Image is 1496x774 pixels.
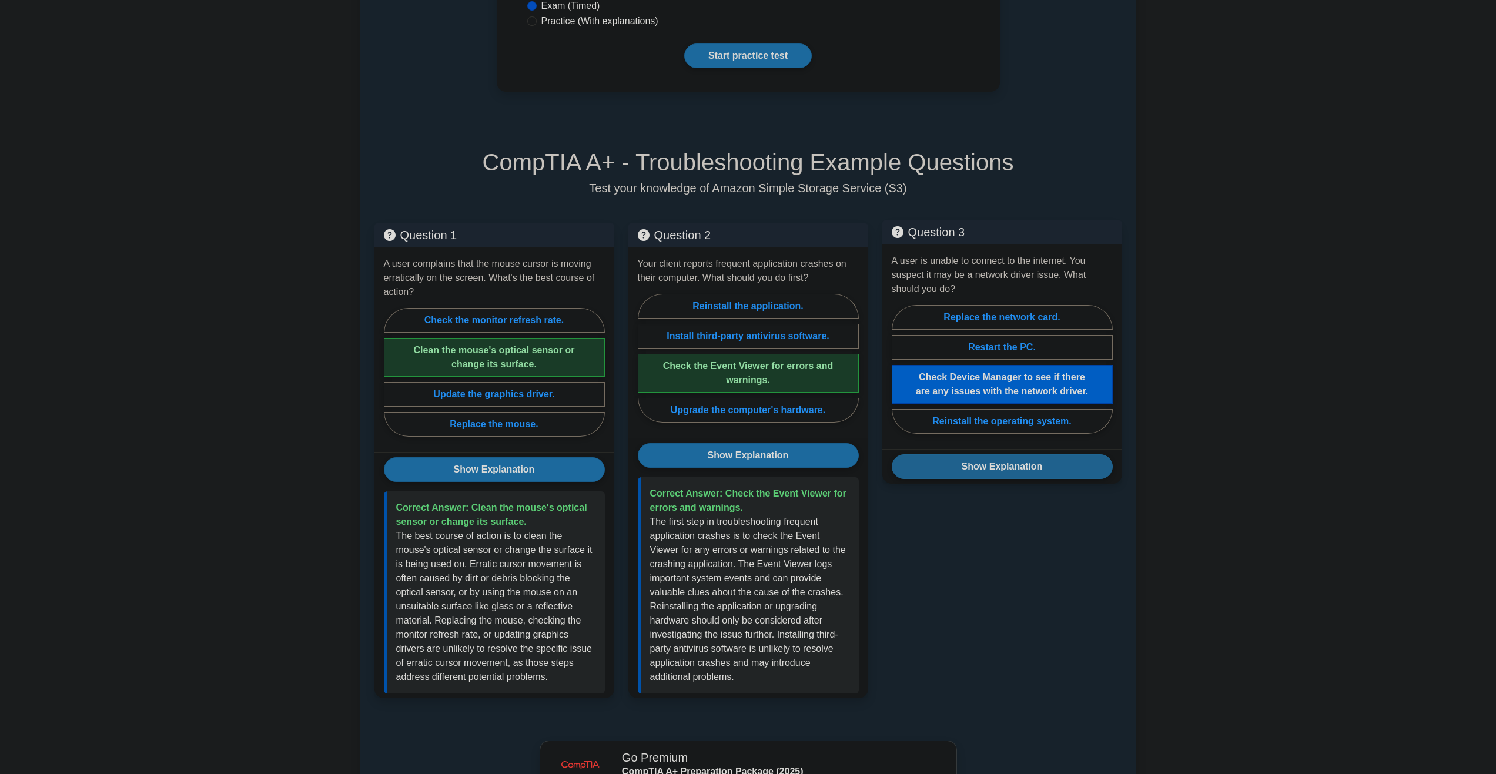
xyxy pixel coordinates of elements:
[892,225,1113,239] h5: Question 3
[374,148,1122,176] h5: CompTIA A+ - Troubleshooting Example Questions
[374,181,1122,195] p: Test your knowledge of Amazon Simple Storage Service (S3)
[638,324,859,349] label: Install third-party antivirus software.
[892,454,1113,479] button: Show Explanation
[638,257,859,285] p: Your client reports frequent application crashes on their computer. What should you do first?
[384,228,605,242] h5: Question 1
[892,254,1113,296] p: A user is unable to connect to the internet. You suspect it may be a network driver issue. What s...
[384,257,605,299] p: A user complains that the mouse cursor is moving erratically on the screen. What's the best cours...
[384,412,605,437] label: Replace the mouse.
[384,338,605,377] label: Clean the mouse's optical sensor or change its surface.
[384,457,605,482] button: Show Explanation
[384,382,605,407] label: Update the graphics driver.
[650,515,849,684] p: The first step in troubleshooting frequent application crashes is to check the Event Viewer for a...
[638,354,859,393] label: Check the Event Viewer for errors and warnings.
[892,409,1113,434] label: Reinstall the operating system.
[638,294,859,319] label: Reinstall the application.
[892,335,1113,360] label: Restart the PC.
[892,365,1113,404] label: Check Device Manager to see if there are any issues with the network driver.
[396,529,595,684] p: The best course of action is to clean the mouse's optical sensor or change the surface it is bein...
[684,43,812,68] a: Start practice test
[384,308,605,333] label: Check the monitor refresh rate.
[541,14,658,28] label: Practice (With explanations)
[638,228,859,242] h5: Question 2
[638,443,859,468] button: Show Explanation
[638,398,859,423] label: Upgrade the computer's hardware.
[396,502,587,527] span: Correct Answer: Clean the mouse's optical sensor or change its surface.
[892,305,1113,330] label: Replace the network card.
[650,488,846,512] span: Correct Answer: Check the Event Viewer for errors and warnings.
